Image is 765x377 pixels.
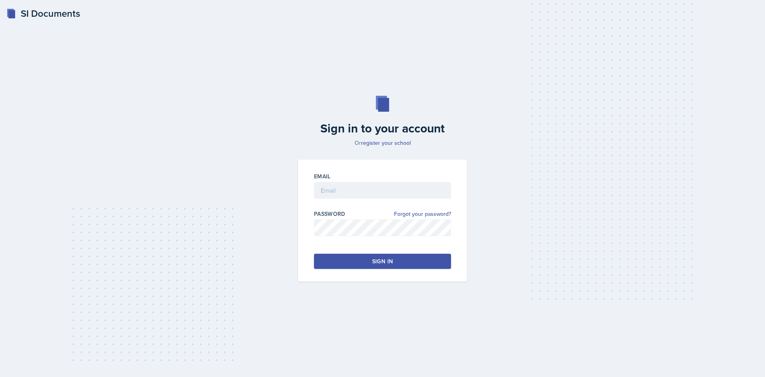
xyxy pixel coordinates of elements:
label: Email [314,172,331,180]
h2: Sign in to your account [293,121,472,136]
button: Sign in [314,254,451,269]
a: SI Documents [6,6,80,21]
div: Sign in [372,257,393,265]
a: register your school [361,139,411,147]
p: Or [293,139,472,147]
input: Email [314,182,451,199]
a: Forgot your password? [394,210,451,218]
label: Password [314,210,345,218]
